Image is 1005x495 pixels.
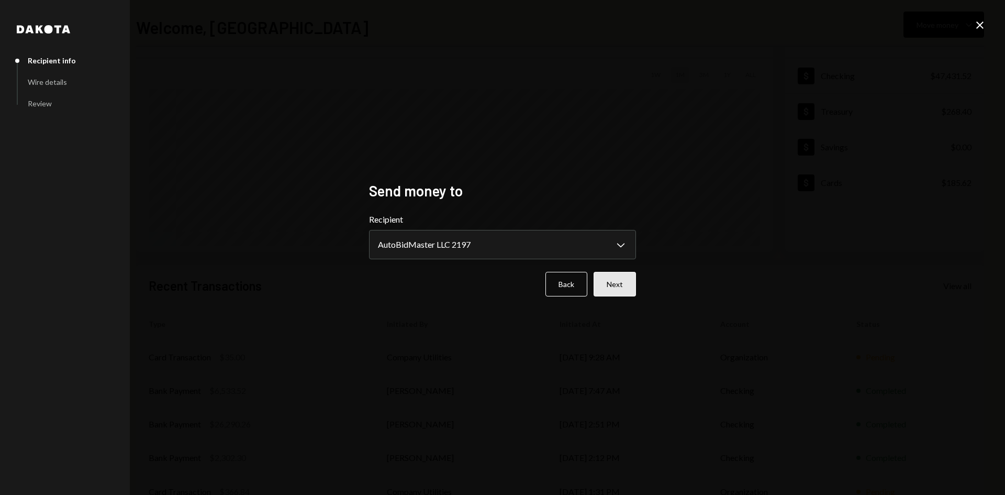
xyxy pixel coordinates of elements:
[594,272,636,296] button: Next
[28,78,67,86] div: Wire details
[369,181,636,201] h2: Send money to
[369,213,636,226] label: Recipient
[369,230,636,259] button: Recipient
[545,272,587,296] button: Back
[28,99,52,108] div: Review
[28,56,76,65] div: Recipient info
